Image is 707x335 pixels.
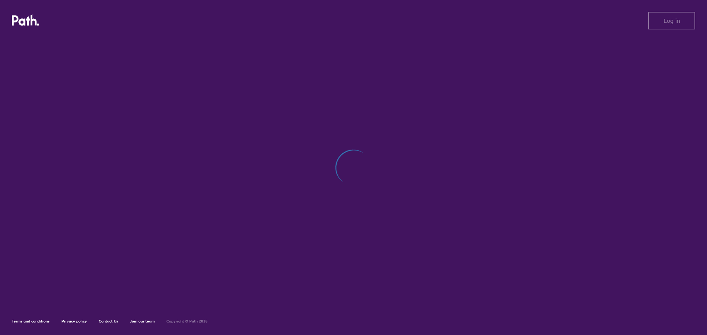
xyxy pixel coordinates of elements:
a: Contact Us [99,319,118,324]
a: Privacy policy [61,319,87,324]
a: Terms and conditions [12,319,50,324]
span: Log in [664,17,680,24]
h6: Copyright © Path 2018 [166,319,208,324]
button: Log in [648,12,695,29]
a: Join our team [130,319,155,324]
